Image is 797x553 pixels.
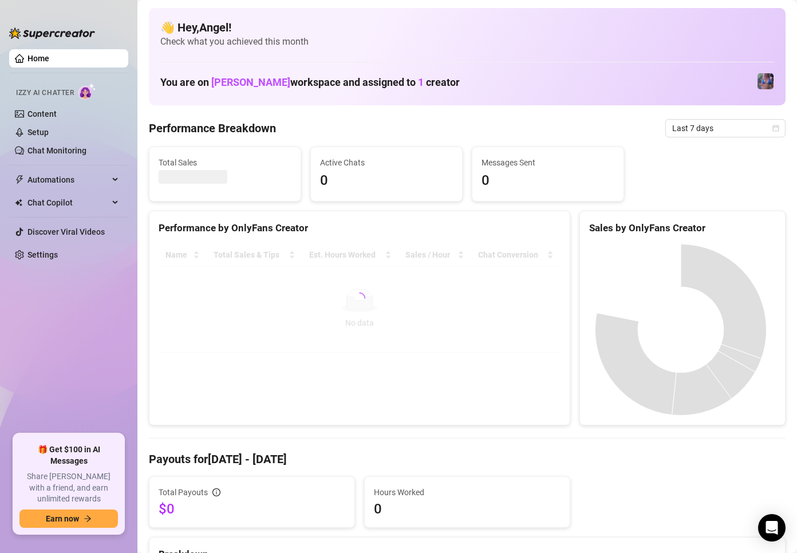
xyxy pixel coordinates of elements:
[757,73,774,89] img: Jaylie
[159,156,291,169] span: Total Sales
[159,500,345,518] span: $0
[27,54,49,63] a: Home
[27,146,86,155] a: Chat Monitoring
[149,120,276,136] h4: Performance Breakdown
[160,19,774,35] h4: 👋 Hey, Angel !
[27,128,49,137] a: Setup
[482,156,614,169] span: Messages Sent
[374,486,561,499] span: Hours Worked
[27,227,105,236] a: Discover Viral Videos
[320,156,453,169] span: Active Chats
[212,488,220,496] span: info-circle
[482,170,614,192] span: 0
[9,27,95,39] img: logo-BBDzfeDw.svg
[19,471,118,505] span: Share [PERSON_NAME] with a friend, and earn unlimited rewards
[589,220,776,236] div: Sales by OnlyFans Creator
[149,451,786,467] h4: Payouts for [DATE] - [DATE]
[27,109,57,118] a: Content
[320,170,453,192] span: 0
[160,35,774,48] span: Check what you achieved this month
[374,500,561,518] span: 0
[15,175,24,184] span: thunderbolt
[160,76,460,89] h1: You are on workspace and assigned to creator
[211,76,290,88] span: [PERSON_NAME]
[27,171,109,189] span: Automations
[27,193,109,212] span: Chat Copilot
[16,88,74,98] span: Izzy AI Chatter
[27,250,58,259] a: Settings
[78,83,96,100] img: AI Chatter
[672,120,779,137] span: Last 7 days
[159,220,561,236] div: Performance by OnlyFans Creator
[19,444,118,467] span: 🎁 Get $100 in AI Messages
[46,514,79,523] span: Earn now
[418,76,424,88] span: 1
[84,515,92,523] span: arrow-right
[352,291,367,306] span: loading
[772,125,779,132] span: calendar
[159,486,208,499] span: Total Payouts
[15,199,22,207] img: Chat Copilot
[19,509,118,528] button: Earn nowarrow-right
[758,514,786,542] div: Open Intercom Messenger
